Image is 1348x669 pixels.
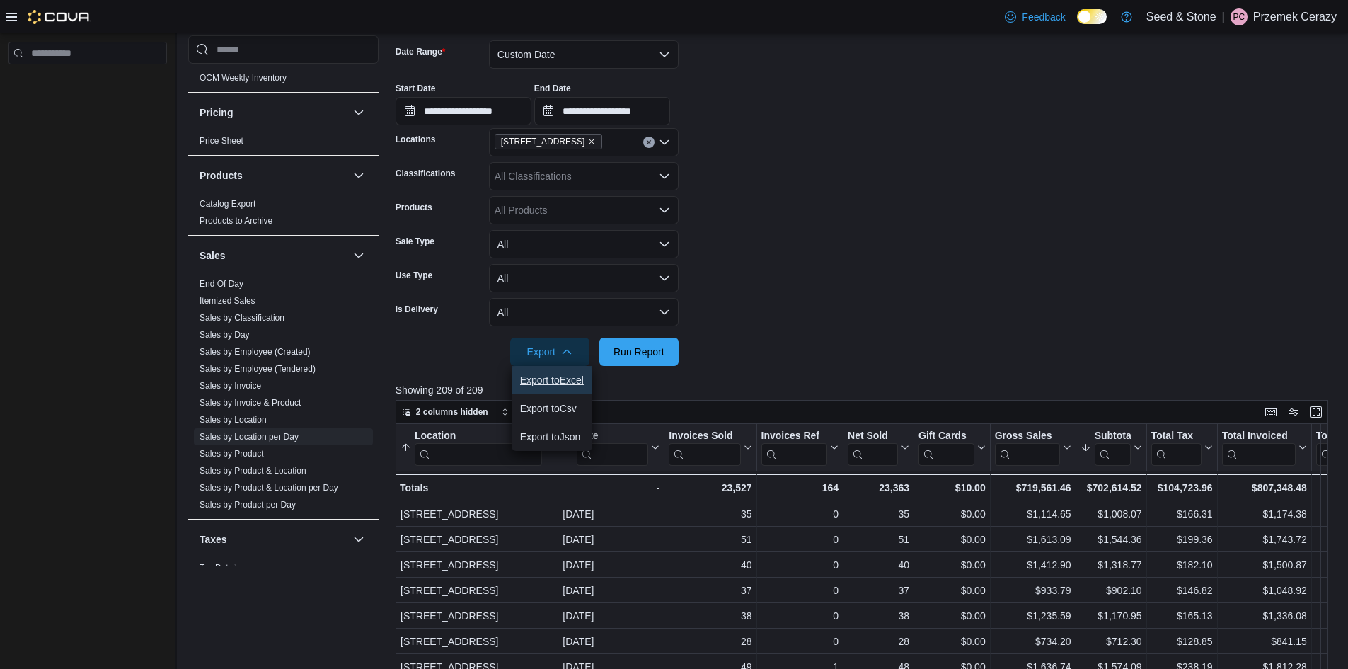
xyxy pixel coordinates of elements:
span: Sales by Invoice [200,380,261,391]
div: $841.15 [1221,633,1306,650]
div: Totals [400,479,553,496]
div: Total Tax [1151,430,1201,443]
button: Display options [1285,404,1302,421]
div: 35 [669,505,751,522]
div: Invoices Ref [761,430,826,443]
div: 164 [761,479,838,496]
div: $165.13 [1151,607,1212,624]
div: $1,318.77 [1080,556,1141,573]
div: 35 [848,505,909,522]
div: $902.10 [1080,582,1141,599]
div: $146.82 [1151,582,1212,599]
span: Price Sheet [200,135,243,147]
span: Run Report [613,345,664,359]
div: Invoices Sold [669,430,740,466]
div: - [563,479,659,496]
div: Subtotal [1094,430,1130,466]
button: Net Sold [848,430,909,466]
span: Sales by Product & Location per Day [200,482,338,493]
button: Location [401,430,553,466]
div: $719,561.46 [994,479,1071,496]
div: 0 [761,556,838,573]
a: Sales by Day [200,330,250,340]
div: [STREET_ADDRESS] [401,556,553,573]
span: Export to Json [520,431,584,442]
span: [STREET_ADDRESS] [501,135,585,149]
div: $1,544.36 [1080,531,1141,548]
div: 38 [848,607,909,624]
span: End Of Day [200,278,243,290]
label: Is Delivery [396,304,438,315]
span: Sales by Employee (Created) [200,346,311,358]
div: $1,613.09 [995,531,1071,548]
div: $702,614.52 [1080,479,1141,496]
div: [STREET_ADDRESS] [401,531,553,548]
button: Taxes [200,532,347,547]
div: $734.20 [995,633,1071,650]
a: Catalog Export [200,199,255,209]
div: 0 [761,531,838,548]
button: Products [350,167,367,184]
span: Export [519,338,581,366]
div: [DATE] [563,607,659,624]
button: Open list of options [659,171,670,182]
div: 51 [669,531,751,548]
div: 0 [761,633,838,650]
p: Showing 209 of 209 [396,383,1338,397]
span: Sales by Location per Day [200,431,299,442]
div: $1,114.65 [995,505,1071,522]
div: Przemek Cerazy [1231,8,1248,25]
p: Przemek Cerazy [1253,8,1337,25]
a: Tax Details [200,563,241,573]
a: Sales by Employee (Created) [200,347,311,357]
label: Sale Type [396,236,434,247]
span: Sales by Classification [200,312,284,324]
div: Invoices Ref [761,430,826,466]
div: Products [188,195,379,235]
span: Export to Excel [520,374,584,386]
div: Subtotal [1094,430,1130,443]
span: Sales by Invoice & Product [200,397,301,408]
div: $0.00 [918,556,986,573]
div: Sales [188,275,379,519]
div: $0.00 [918,505,986,522]
div: Gift Cards [918,430,974,443]
label: Start Date [396,83,436,94]
a: Sales by Product & Location per Day [200,483,338,493]
div: $807,348.48 [1221,479,1306,496]
div: [STREET_ADDRESS] [401,582,553,599]
div: [STREET_ADDRESS] [401,607,553,624]
span: Sales by Day [200,329,250,341]
div: $10.00 [918,479,986,496]
div: $1,412.90 [995,556,1071,573]
button: Invoices Ref [761,430,838,466]
button: Subtotal [1080,430,1141,466]
div: Gift Card Sales [918,430,974,466]
div: Location [415,430,542,466]
button: Sales [350,247,367,264]
nav: Complex example [8,67,167,101]
button: Products [200,168,347,183]
div: Date [577,430,648,443]
a: Sales by Product & Location [200,466,306,476]
button: Export toJson [512,423,592,451]
div: $1,235.59 [995,607,1071,624]
button: Clear input [643,137,655,148]
a: Sales by Location per Day [200,432,299,442]
div: Net Sold [848,430,898,443]
div: Invoices Sold [669,430,740,443]
div: 37 [669,582,751,599]
label: Products [396,202,432,213]
button: Keyboard shortcuts [1262,404,1279,421]
div: 0 [761,505,838,522]
div: $166.31 [1151,505,1212,522]
a: Sales by Invoice [200,381,261,391]
div: Pricing [188,132,379,155]
div: Date [577,430,648,466]
div: $1,048.92 [1221,582,1306,599]
div: [DATE] [563,582,659,599]
div: Gross Sales [994,430,1059,466]
span: Tax Details [200,562,241,573]
div: [DATE] [563,531,659,548]
button: Pricing [200,105,347,120]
